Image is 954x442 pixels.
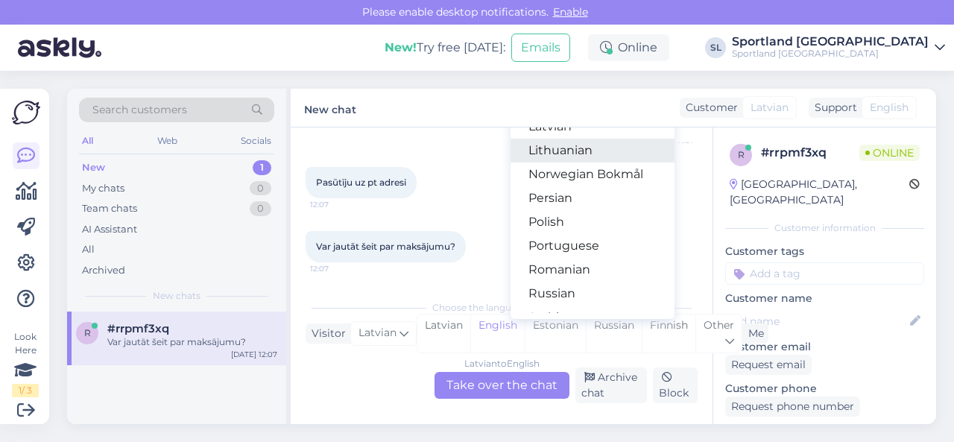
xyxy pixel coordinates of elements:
div: SL [705,37,726,58]
a: Sportland [GEOGRAPHIC_DATA]Sportland [GEOGRAPHIC_DATA] [732,36,945,60]
div: Block [653,367,698,403]
div: English [470,315,525,353]
div: Online [588,34,669,61]
span: Search customers [92,102,187,118]
div: Look Here [12,330,39,397]
span: New chats [153,289,200,303]
span: Online [859,145,920,161]
p: Customer tags [725,244,924,259]
div: Team chats [82,201,137,216]
div: New [82,160,105,175]
span: Other [704,318,734,332]
div: Take over the chat [435,372,569,399]
div: Sportland [GEOGRAPHIC_DATA] [732,48,929,60]
div: Customer [680,100,738,116]
div: Archive chat [575,367,648,403]
button: Emails [511,34,570,62]
a: Polish [511,210,675,234]
label: New chat [304,98,356,118]
span: Latvian [751,100,789,116]
p: Visited pages [725,423,924,438]
div: Choose the language and reply [306,301,698,315]
a: Portuguese [511,234,675,258]
div: 1 / 3 [12,384,39,397]
span: #rrpmf3xq [107,322,169,335]
div: AI Assistant [82,222,137,237]
div: Latvian to English [464,357,540,370]
p: Customer name [725,291,924,306]
span: Latvian [358,325,397,341]
span: 12:07 [310,263,366,274]
b: New! [385,40,417,54]
img: Askly Logo [12,101,40,124]
div: 1 [253,160,271,175]
div: Request phone number [725,397,860,417]
span: Var jautāt šeit par maksājumu? [316,241,455,252]
div: Russian [586,315,642,353]
div: Finnish [642,315,695,353]
p: Customer phone [725,381,924,397]
div: Estonian [525,315,586,353]
span: r [738,149,745,160]
div: Request email [725,355,812,375]
span: Pasūtīju uz pt adresi [316,177,406,188]
div: [DATE] 12:07 [231,349,277,360]
a: Romanian [511,258,675,282]
div: Customer information [725,221,924,235]
div: Sportland [GEOGRAPHIC_DATA] [732,36,929,48]
div: My chats [82,181,124,196]
a: Persian [511,186,675,210]
input: Add a tag [725,262,924,285]
p: Customer email [725,339,924,355]
div: All [79,131,96,151]
span: 12:07 [310,199,366,210]
input: Add name [726,313,907,329]
a: Lithuanian [511,139,675,162]
div: All [82,242,95,257]
div: Me [742,326,764,341]
div: Visitor [306,326,346,341]
div: Support [809,100,857,116]
div: Web [154,131,180,151]
div: Var jautāt šeit par maksājumu? [107,335,277,349]
div: Latvian [417,315,470,353]
span: Enable [549,5,593,19]
a: Norwegian Bokmål [511,162,675,186]
div: Archived [82,263,125,278]
div: [GEOGRAPHIC_DATA], [GEOGRAPHIC_DATA] [730,177,909,208]
a: Russian [511,282,675,306]
span: English [870,100,909,116]
div: Socials [238,131,274,151]
div: 0 [250,201,271,216]
span: r [84,327,91,338]
div: Try free [DATE]: [385,39,505,57]
div: 0 [250,181,271,196]
div: # rrpmf3xq [761,144,859,162]
a: Serbian [511,306,675,329]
